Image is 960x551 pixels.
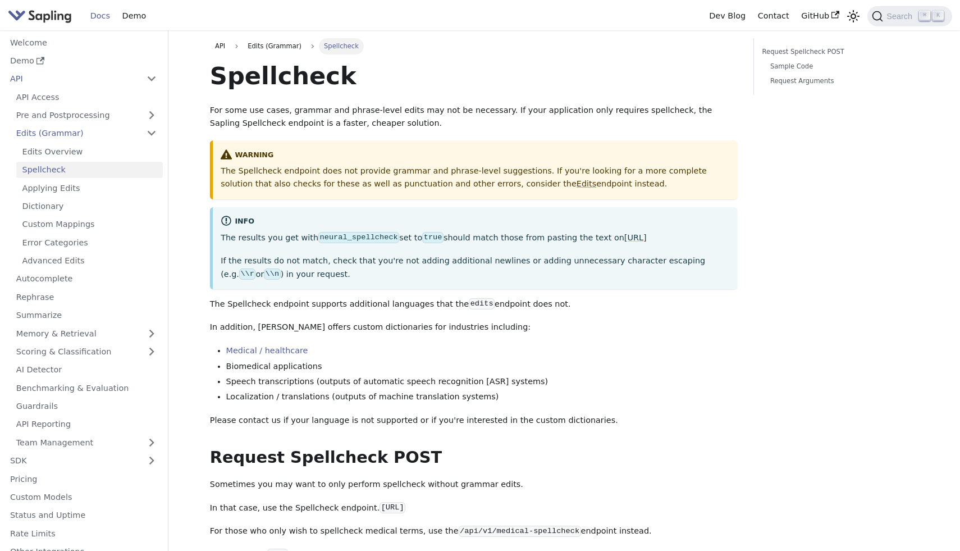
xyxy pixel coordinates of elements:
a: [URL] [624,233,647,242]
a: API Reporting [10,416,163,432]
p: If the results do not match, check that you're not adding additional newlines or adding unnecessa... [221,254,729,281]
a: Custom Models [4,489,163,506]
a: Guardrails [10,398,163,415]
a: Docs [84,7,116,25]
a: Error Categories [16,234,163,251]
li: Speech transcriptions (outputs of automatic speech recognition [ASR] systems) [226,375,738,389]
p: For some use cases, grammar and phrase-level edits may not be necessary. If your application only... [210,104,738,131]
span: Spellcheck [319,38,364,54]
a: Edits (Grammar) [10,125,163,142]
a: Spellcheck [16,162,163,178]
a: Request Spellcheck POST [762,47,915,57]
a: SDK [4,453,140,469]
code: \\n [264,268,280,280]
a: Welcome [4,34,163,51]
p: The Spellcheck endpoint supports additional languages that the endpoint does not. [210,298,738,311]
button: Switch between dark and light mode (currently light mode) [845,8,862,24]
p: For those who only wish to spellcheck medical terms, use the endpoint instead. [210,525,738,538]
a: Advanced Edits [16,253,163,269]
a: Custom Mappings [16,216,163,233]
code: \\r [239,268,255,280]
a: GitHub [795,7,845,25]
a: API [4,71,140,87]
a: Demo [116,7,152,25]
button: Collapse sidebar category 'API' [140,71,163,87]
p: In addition, [PERSON_NAME] offers custom dictionaries for industries including: [210,321,738,334]
a: Rate Limits [4,525,163,541]
a: Memory & Retrieval [10,325,163,341]
h1: Spellcheck [210,61,738,91]
a: Applying Edits [16,180,163,196]
a: Dictionary [16,198,163,215]
button: Expand sidebar category 'SDK' [140,453,163,469]
p: Sometimes you may want to only perform spellcheck without grammar edits. [210,478,738,491]
span: Edits (Grammar) [243,38,307,54]
button: Search (Command+K) [867,6,952,26]
code: true [422,232,444,243]
a: Request Arguments [770,76,911,86]
code: edits [469,298,495,309]
a: Edits Overview [16,143,163,160]
span: Search [883,12,919,21]
img: Sapling.ai [8,8,72,24]
code: /api/v1/medical-spellcheck [459,526,581,537]
p: In that case, use the Spellcheck endpoint. [210,502,738,515]
a: Pre and Postprocessing [10,107,163,124]
a: Summarize [10,307,163,324]
a: Medical / healthcare [226,346,308,355]
a: Sapling.ai [8,8,76,24]
a: API Access [10,89,163,105]
code: [URL] [380,502,405,513]
p: Please contact us if your language is not supported or if you're interested in the custom diction... [210,414,738,427]
a: Edits [577,179,596,188]
li: Localization / translations (outputs of machine translation systems) [226,390,738,404]
a: API [210,38,231,54]
div: info [221,215,729,229]
a: Contact [752,7,796,25]
a: Benchmarking & Evaluation [10,380,163,396]
a: Sample Code [770,61,911,72]
kbd: ⌘ [919,11,930,21]
a: Pricing [4,471,163,487]
a: Rephrase [10,289,163,305]
a: Scoring & Classification [10,344,163,360]
a: AI Detector [10,362,163,378]
a: Demo [4,53,163,69]
code: neural_spellcheck [318,232,399,243]
div: warning [221,149,729,162]
h2: Request Spellcheck POST [210,448,738,468]
nav: Breadcrumbs [210,38,738,54]
a: Dev Blog [703,7,751,25]
p: The results you get with set to should match those from pasting the text on [221,231,729,245]
a: Status and Uptime [4,507,163,523]
kbd: K [932,11,944,21]
span: API [215,42,225,50]
p: The Spellcheck endpoint does not provide grammar and phrase-level suggestions. If you're looking ... [221,165,729,192]
a: Autocomplete [10,271,163,287]
a: Team Management [10,434,163,450]
li: Biomedical applications [226,360,738,374]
